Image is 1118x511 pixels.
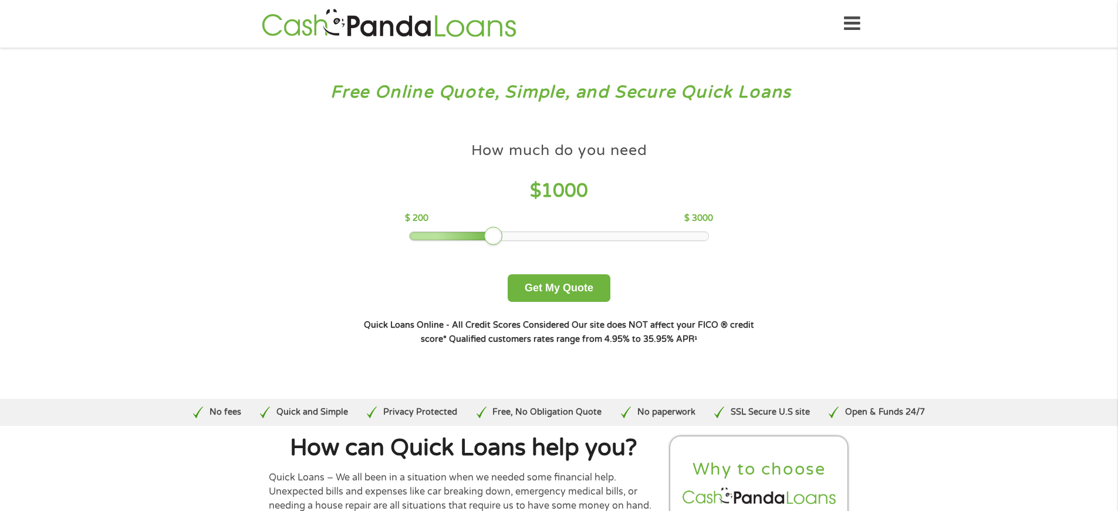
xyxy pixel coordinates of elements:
[637,406,695,419] p: No paperwork
[421,320,754,344] strong: Our site does NOT affect your FICO ® credit score*
[269,436,658,460] h1: How can Quick Loans help you?
[684,212,713,225] p: $ 3000
[492,406,602,419] p: Free, No Obligation Quote
[845,406,925,419] p: Open & Funds 24/7
[508,274,610,302] button: Get My Quote
[364,320,569,330] strong: Quick Loans Online - All Credit Scores Considered
[276,406,348,419] p: Quick and Simple
[449,334,697,344] strong: Qualified customers rates range from 4.95% to 35.95% APR¹
[405,179,713,203] h4: $
[680,459,839,480] h2: Why to choose
[471,141,647,160] h4: How much do you need
[731,406,810,419] p: SSL Secure U.S site
[34,82,1085,103] h3: Free Online Quote, Simple, and Secure Quick Loans
[258,7,520,41] img: GetLoanNow Logo
[210,406,241,419] p: No fees
[405,212,428,225] p: $ 200
[383,406,457,419] p: Privacy Protected
[541,180,588,202] span: 1000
